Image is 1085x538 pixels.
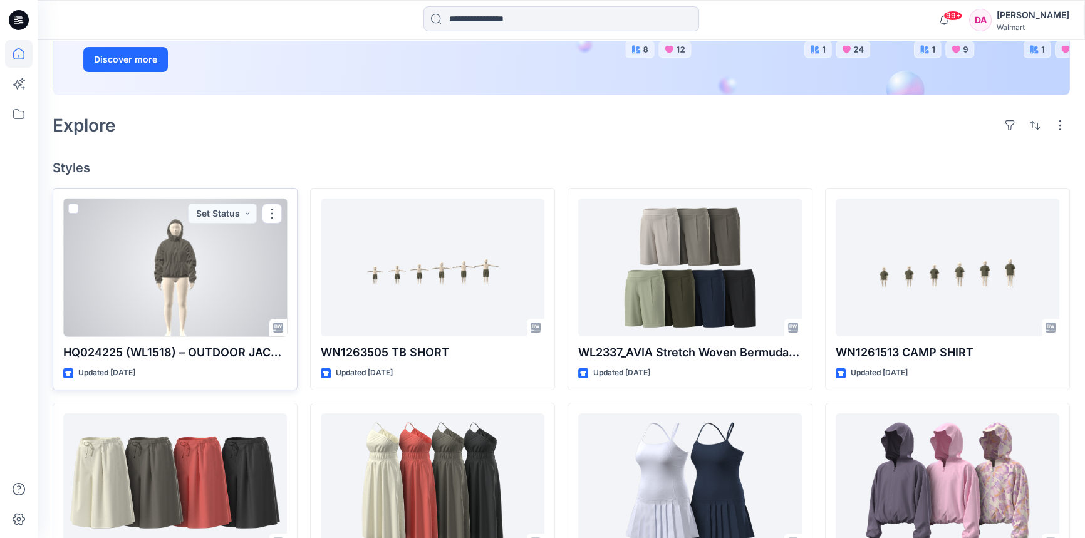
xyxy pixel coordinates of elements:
[836,344,1059,361] p: WN1261513 CAMP SHIRT
[78,366,135,380] p: Updated [DATE]
[63,344,287,361] p: HQ024225 (WL1518) – OUTDOOR JACKET_GRADE VERIFICATION
[578,199,802,337] a: WL2337_AVIA Stretch Woven Bermuda_9" Inseam
[836,199,1059,337] a: WN1261513 CAMP SHIRT
[53,160,1070,175] h4: Styles
[997,23,1069,32] div: Walmart
[63,199,287,337] a: HQ024225 (WL1518) – OUTDOOR JACKET_GRADE VERIFICATION
[593,366,650,380] p: Updated [DATE]
[578,344,802,361] p: WL2337_AVIA Stretch Woven Bermuda_9" Inseam
[336,366,393,380] p: Updated [DATE]
[321,344,544,361] p: WN1263505 TB SHORT
[943,11,962,21] span: 99+
[321,199,544,337] a: WN1263505 TB SHORT
[83,47,168,72] button: Discover more
[969,9,992,31] div: DA
[997,8,1069,23] div: [PERSON_NAME]
[851,366,908,380] p: Updated [DATE]
[53,115,116,135] h2: Explore
[83,47,365,72] a: Discover more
